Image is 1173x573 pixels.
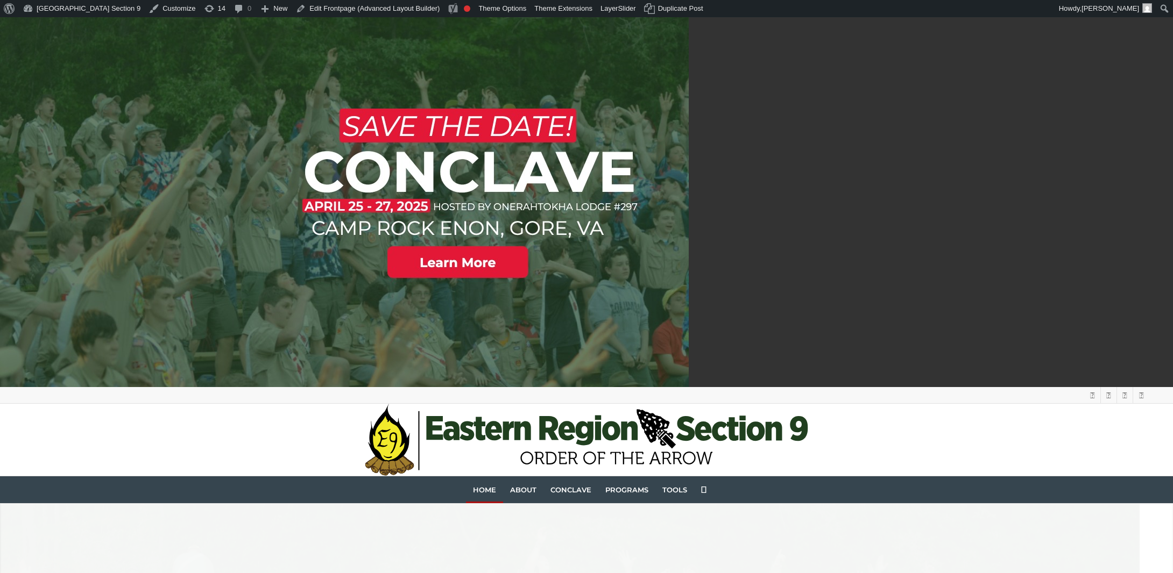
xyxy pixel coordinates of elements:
[503,476,543,503] a: About
[510,485,536,494] span: About
[1117,387,1133,403] a: Link to Instagram
[605,485,648,494] span: Programs
[464,5,470,12] div: Focus keyphrase not set
[1082,4,1139,12] span: [PERSON_NAME]
[694,476,706,503] a: Search
[1101,387,1117,403] a: Link to Facebook
[1133,387,1149,403] a: Link to Youtube
[466,476,503,503] a: Home
[598,476,655,503] a: Programs
[473,485,496,494] span: Home
[543,476,598,503] a: Conclave
[662,485,687,494] span: Tools
[655,476,694,503] a: Tools
[550,485,591,494] span: Conclave
[1085,387,1100,403] a: Link to Twitter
